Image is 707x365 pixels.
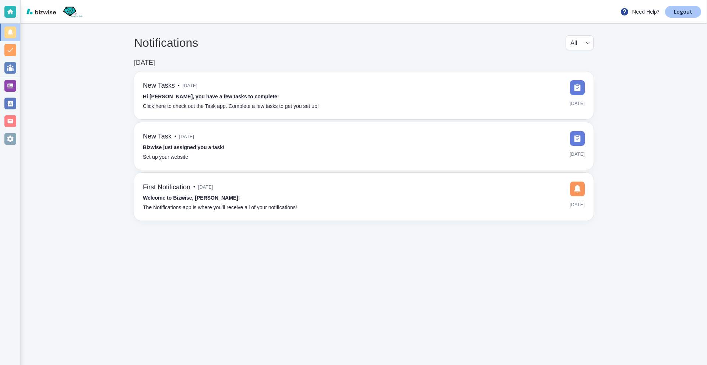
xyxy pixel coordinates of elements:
h6: First Notification [143,183,190,192]
a: New Task•[DATE]Bizwise just assigned you a task!Set up your website[DATE] [134,122,594,170]
h4: Notifications [134,36,198,50]
span: [DATE] [570,98,585,109]
p: Need Help? [620,7,659,16]
a: Logout [665,6,701,18]
h6: New Tasks [143,82,175,90]
strong: Hi [PERSON_NAME], you have a few tasks to complete! [143,94,279,99]
span: [DATE] [198,182,213,193]
h6: New Task [143,133,172,141]
strong: Welcome to Bizwise, [PERSON_NAME]! [143,195,240,201]
div: All [570,36,589,50]
p: • [178,82,180,90]
a: New Tasks•[DATE]Hi [PERSON_NAME], you have a few tasks to complete!Click here to check out the Ta... [134,71,594,119]
span: [DATE] [179,131,194,142]
img: DashboardSidebarTasks.svg [570,80,585,95]
h6: [DATE] [134,59,155,67]
strong: Bizwise just assigned you a task! [143,144,225,150]
p: The Notifications app is where you’ll receive all of your notifications! [143,204,297,212]
span: [DATE] [183,80,198,91]
span: [DATE] [570,199,585,210]
p: Set up your website [143,153,188,161]
p: • [175,133,176,141]
img: DashboardSidebarTasks.svg [570,131,585,146]
span: [DATE] [570,149,585,160]
a: First Notification•[DATE]Welcome to Bizwise, [PERSON_NAME]!The Notifications app is where you’ll ... [134,173,594,221]
img: Jazzy Gems Studio [62,6,83,18]
p: Click here to check out the Task app. Complete a few tasks to get you set up! [143,102,319,110]
img: bizwise [27,8,56,14]
p: Logout [674,9,692,14]
img: DashboardSidebarNotification.svg [570,182,585,196]
p: • [193,183,195,191]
